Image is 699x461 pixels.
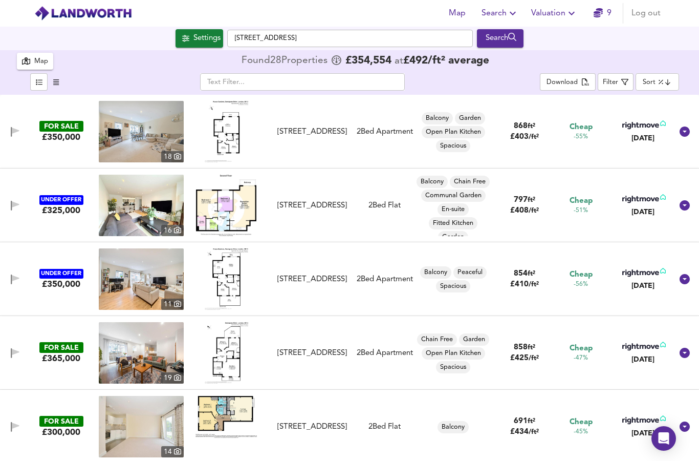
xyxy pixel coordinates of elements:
[436,282,470,291] span: Spacious
[528,418,535,425] span: ft²
[193,32,221,45] div: Settings
[99,396,184,457] a: property thumbnail 14
[453,266,487,279] div: Peaceful
[679,347,691,359] svg: Show Details
[574,206,588,215] span: -51%
[161,299,184,310] div: 11
[99,322,184,384] img: property thumbnail
[450,177,490,186] span: Chain Free
[438,233,468,242] span: Garden
[422,112,453,124] div: Balcony
[441,3,473,24] button: Map
[417,177,448,186] span: Balcony
[540,73,596,91] button: Download
[455,114,485,123] span: Garden
[99,396,184,457] img: property thumbnail
[99,322,184,384] a: property thumbnail 19
[417,333,457,346] div: Chain Free
[99,248,184,310] a: property thumbnail 11
[527,3,582,24] button: Valuation
[679,125,691,138] svg: Show Details
[395,56,403,66] span: at
[528,344,535,351] span: ft²
[417,335,457,344] span: Chain Free
[510,207,539,215] span: £ 408
[161,446,184,457] div: 14
[603,77,618,89] div: Filter
[42,132,80,143] div: £350,000
[570,417,593,428] span: Cheap
[514,270,528,278] span: 854
[196,175,256,236] img: Floorplan
[422,128,485,137] span: Open Plan Kitchen
[269,274,355,285] div: Rosse Gardens, Desvignes Drive, London, SE13 6PD
[547,77,578,89] div: Download
[422,347,485,360] div: Open Plan Kitchen
[357,274,413,285] div: 2 Bed Apartment
[269,348,355,359] div: Desvignes Drive, London, SE13 6PD
[161,151,184,162] div: 18
[269,200,355,211] div: Birdwood Avenue, London, SE13 6UR
[421,190,486,202] div: Communal Garden
[176,29,223,48] button: Settings
[620,354,666,365] div: [DATE]
[679,199,691,212] svg: Show Details
[99,175,184,236] a: property thumbnail 16
[459,335,489,344] span: Garden
[570,269,593,280] span: Cheap
[42,427,80,438] div: £300,000
[574,280,588,289] span: -56%
[438,205,469,214] span: En-suite
[161,225,184,236] div: 16
[445,6,469,20] span: Map
[453,268,487,277] span: Peaceful
[39,195,83,205] div: UNDER OFFER
[510,428,539,436] span: £ 434
[531,6,578,20] span: Valuation
[620,281,666,291] div: [DATE]
[403,55,489,66] span: £ 492 / ft² average
[528,123,535,130] span: ft²
[540,73,596,91] div: split button
[417,176,448,188] div: Balcony
[436,140,470,152] div: Spacious
[514,344,528,351] span: 858
[482,6,519,20] span: Search
[161,372,184,384] div: 19
[420,268,451,277] span: Balcony
[99,101,184,162] img: property thumbnail
[438,423,469,432] span: Balcony
[574,133,588,141] span: -55%
[422,349,485,358] span: Open Plan Kitchen
[528,197,535,203] span: ft²
[420,266,451,279] div: Balcony
[529,429,539,435] span: / ft²
[195,396,257,438] img: Floorplan
[598,73,634,91] button: Filter
[273,127,351,137] div: [STREET_ADDRESS]
[99,175,184,236] img: property thumbnail
[421,191,486,200] span: Communal Garden
[17,53,53,70] button: Map
[594,6,611,20] a: 9
[510,354,539,362] span: £ 425
[39,416,83,427] div: FOR SALE
[620,428,666,438] div: [DATE]
[514,196,528,204] span: 797
[273,274,351,285] div: [STREET_ADDRESS]
[586,3,619,24] button: 9
[429,217,477,229] div: Fitted Kitchen
[205,248,249,310] img: Floorplan
[574,428,588,436] span: -45%
[422,126,485,138] div: Open Plan Kitchen
[99,248,184,310] img: property thumbnail
[273,422,351,432] div: [STREET_ADDRESS]
[574,354,588,363] span: -47%
[34,6,132,21] img: logo
[529,281,539,288] span: / ft²
[368,422,401,432] div: 2 Bed Flat
[510,133,539,141] span: £ 403
[636,73,679,91] div: Sort
[269,127,355,137] div: Desvignes Drive, London, SE13 6PA
[436,361,470,373] div: Spacious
